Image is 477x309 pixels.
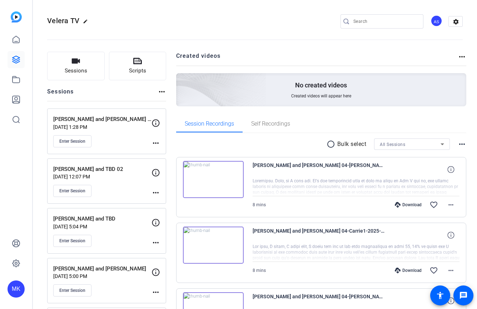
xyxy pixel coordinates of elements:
[151,238,160,247] mat-icon: more_horiz
[53,224,151,229] p: [DATE] 5:04 PM
[353,17,418,26] input: Search
[96,2,267,157] img: Creted videos background
[11,11,22,22] img: blue-gradient.svg
[253,268,266,273] span: 8 mins
[380,142,405,147] span: All Sessions
[59,138,85,144] span: Enter Session
[53,115,151,123] p: [PERSON_NAME] and [PERSON_NAME] 04
[391,268,425,273] div: Download
[53,235,91,247] button: Enter Session
[8,280,25,298] div: MK
[59,188,85,194] span: Enter Session
[391,202,425,208] div: Download
[337,140,367,148] p: Bulk select
[151,188,160,197] mat-icon: more_horiz
[327,140,337,148] mat-icon: radio_button_unchecked
[151,288,160,297] mat-icon: more_horiz
[59,238,85,244] span: Enter Session
[53,284,91,297] button: Enter Session
[151,139,160,147] mat-icon: more_horiz
[47,16,79,25] span: Velera TV
[458,52,466,61] mat-icon: more_horiz
[53,135,91,147] button: Enter Session
[53,273,151,279] p: [DATE] 5:00 PM
[429,266,438,275] mat-icon: favorite_border
[53,165,151,173] p: [PERSON_NAME] and TBD 02
[436,291,444,300] mat-icon: accessibility
[253,202,266,207] span: 8 mins
[109,52,167,80] button: Scripts
[176,52,458,66] h2: Created videos
[458,140,466,148] mat-icon: more_horiz
[459,291,468,300] mat-icon: message
[291,93,351,99] span: Created videos will appear here
[158,87,166,96] mat-icon: more_horiz
[47,52,105,80] button: Sessions
[53,265,151,273] p: [PERSON_NAME] and [PERSON_NAME]
[47,87,74,101] h2: Sessions
[183,227,244,264] img: thumb-nail
[431,15,443,27] ngx-avatar: Ami Scheidler
[53,215,151,223] p: [PERSON_NAME] and TBD
[449,16,463,27] mat-icon: settings
[83,19,91,27] mat-icon: edit
[251,121,290,127] span: Self Recordings
[53,185,91,197] button: Enter Session
[53,174,151,179] p: [DATE] 12:07 PM
[59,288,85,293] span: Enter Session
[295,81,347,90] p: No created videos
[53,124,151,130] p: [DATE] 1:28 PM
[447,201,455,209] mat-icon: more_horiz
[431,15,442,27] div: AS
[253,227,385,244] span: [PERSON_NAME] and [PERSON_NAME] 04-Carrie1-2025-09-12-15-13-49-947-0
[429,201,438,209] mat-icon: favorite_border
[129,67,146,75] span: Scripts
[253,161,385,178] span: [PERSON_NAME] and [PERSON_NAME] 04-[PERSON_NAME]-2025-09-12-15-13-49-947-2
[185,121,234,127] span: Session Recordings
[65,67,87,75] span: Sessions
[183,161,244,198] img: thumb-nail
[447,266,455,275] mat-icon: more_horiz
